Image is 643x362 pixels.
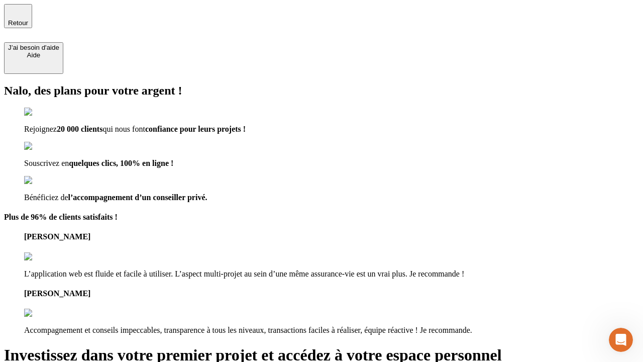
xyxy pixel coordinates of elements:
img: reviews stars [24,309,74,318]
h2: Nalo, des plans pour votre argent ! [4,84,639,98]
span: l’accompagnement d’un conseiller privé. [68,193,207,202]
h4: Plus de 96% de clients satisfaits ! [4,213,639,222]
span: confiance pour leurs projets ! [145,125,246,133]
span: Rejoignez [24,125,57,133]
span: 20 000 clients [57,125,103,133]
img: checkmark [24,142,67,151]
h4: [PERSON_NAME] [24,232,639,241]
p: L’application web est fluide et facile à utiliser. L’aspect multi-projet au sein d’une même assur... [24,269,639,279]
span: Retour [8,19,28,27]
span: Bénéficiez de [24,193,68,202]
div: J’ai besoin d'aide [8,44,59,51]
img: checkmark [24,176,67,185]
h4: [PERSON_NAME] [24,289,639,298]
img: reviews stars [24,252,74,261]
img: checkmark [24,108,67,117]
p: Accompagnement et conseils impeccables, transparence à tous les niveaux, transactions faciles à r... [24,326,639,335]
iframe: Intercom live chat [609,328,633,352]
span: qui nous font [102,125,145,133]
button: J’ai besoin d'aideAide [4,42,63,74]
span: quelques clics, 100% en ligne ! [69,159,173,167]
div: Aide [8,51,59,59]
button: Retour [4,4,32,28]
span: Souscrivez en [24,159,69,167]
